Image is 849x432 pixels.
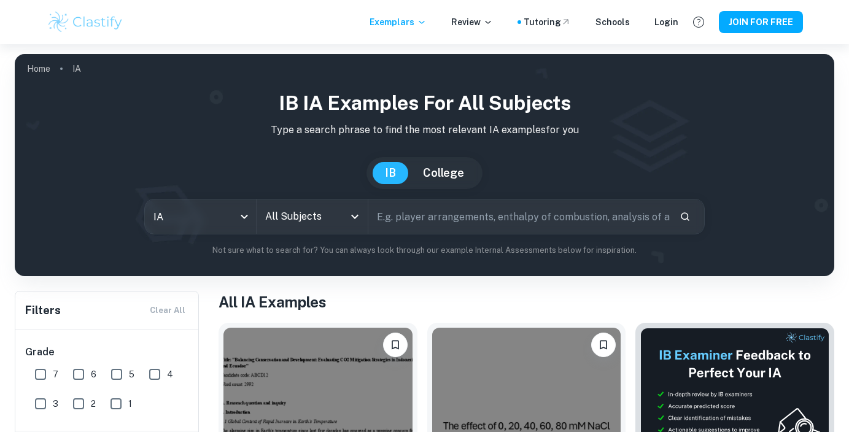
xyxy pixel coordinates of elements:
button: Please log in to bookmark exemplars [591,333,616,357]
button: Please log in to bookmark exemplars [383,333,408,357]
span: 7 [53,368,58,381]
a: Home [27,60,50,77]
p: IA [72,62,81,75]
a: Schools [595,15,630,29]
img: profile cover [15,54,834,276]
img: Clastify logo [47,10,125,34]
button: JOIN FOR FREE [719,11,803,33]
span: 3 [53,397,58,411]
a: Login [654,15,678,29]
a: Tutoring [524,15,571,29]
button: IB [373,162,408,184]
button: Search [675,206,696,227]
div: IA [145,199,256,234]
h1: All IA Examples [219,291,834,313]
span: 5 [129,368,134,381]
p: Exemplars [370,15,427,29]
span: 6 [91,368,96,381]
span: 4 [167,368,173,381]
button: College [411,162,476,184]
button: Help and Feedback [688,12,709,33]
span: 1 [128,397,132,411]
h1: IB IA examples for all subjects [25,88,824,118]
p: Not sure what to search for? You can always look through our example Internal Assessments below f... [25,244,824,256]
h6: Grade [25,345,190,360]
button: Open [346,208,363,225]
h6: Filters [25,302,61,319]
span: 2 [91,397,96,411]
p: Type a search phrase to find the most relevant IA examples for you [25,123,824,137]
p: Review [451,15,493,29]
input: E.g. player arrangements, enthalpy of combustion, analysis of a big city... [368,199,669,234]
